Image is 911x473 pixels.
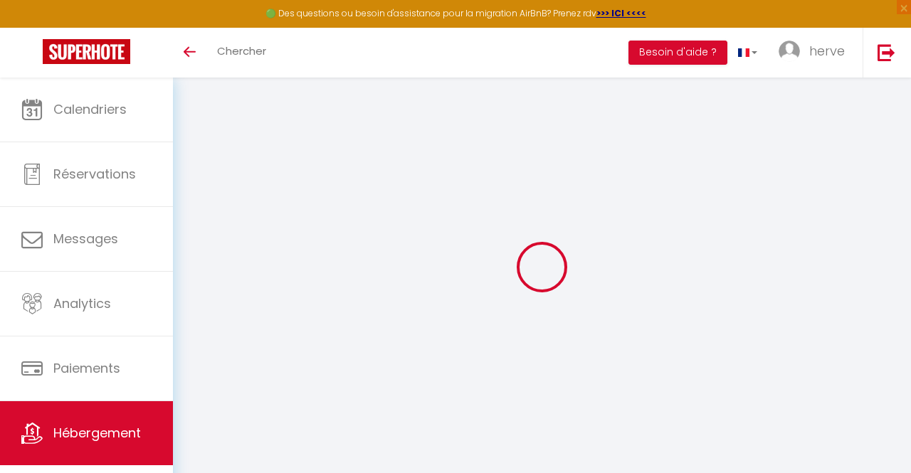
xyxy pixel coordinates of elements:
[43,39,130,64] img: Super Booking
[217,43,266,58] span: Chercher
[768,28,863,78] a: ... herve
[779,41,800,62] img: ...
[53,100,127,118] span: Calendriers
[596,7,646,19] a: >>> ICI <<<<
[53,294,111,312] span: Analytics
[809,42,845,60] span: herve
[628,41,727,65] button: Besoin d'aide ?
[53,165,136,183] span: Réservations
[53,424,141,442] span: Hébergement
[206,28,277,78] a: Chercher
[53,230,118,248] span: Messages
[878,43,895,61] img: logout
[53,359,120,377] span: Paiements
